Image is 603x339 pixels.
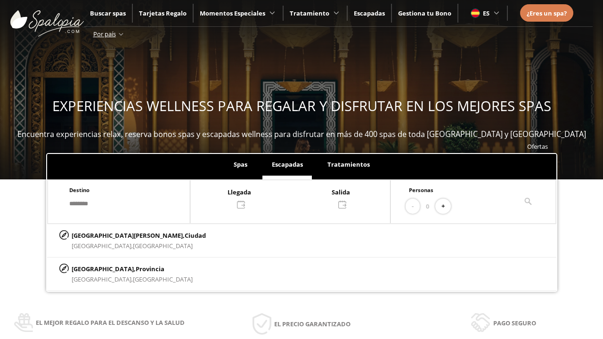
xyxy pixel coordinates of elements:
[185,231,206,240] span: Ciudad
[133,242,193,250] span: [GEOGRAPHIC_DATA]
[136,265,164,273] span: Provincia
[139,9,187,17] a: Tarjetas Regalo
[327,160,370,169] span: Tratamientos
[527,8,567,18] a: ¿Eres un spa?
[72,264,193,274] p: [GEOGRAPHIC_DATA],
[409,186,433,194] span: Personas
[72,230,206,241] p: [GEOGRAPHIC_DATA][PERSON_NAME],
[426,201,429,211] span: 0
[398,9,451,17] a: Gestiona tu Bono
[234,160,247,169] span: Spas
[69,186,90,194] span: Destino
[133,275,193,283] span: [GEOGRAPHIC_DATA]
[93,30,116,38] span: Por país
[406,199,420,214] button: -
[90,9,126,17] a: Buscar spas
[10,1,84,37] img: ImgLogoSpalopia.BvClDcEz.svg
[493,318,536,328] span: Pago seguro
[274,319,350,329] span: El precio garantizado
[527,142,548,151] a: Ofertas
[354,9,385,17] a: Escapadas
[72,275,133,283] span: [GEOGRAPHIC_DATA],
[36,317,185,328] span: El mejor regalo para el descanso y la salud
[527,9,567,17] span: ¿Eres un spa?
[52,97,551,115] span: EXPERIENCIAS WELLNESS PARA REGALAR Y DISFRUTAR EN LOS MEJORES SPAS
[435,199,451,214] button: +
[272,160,303,169] span: Escapadas
[17,129,586,139] span: Encuentra experiencias relax, reserva bonos spas y escapadas wellness para disfrutar en más de 40...
[72,242,133,250] span: [GEOGRAPHIC_DATA],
